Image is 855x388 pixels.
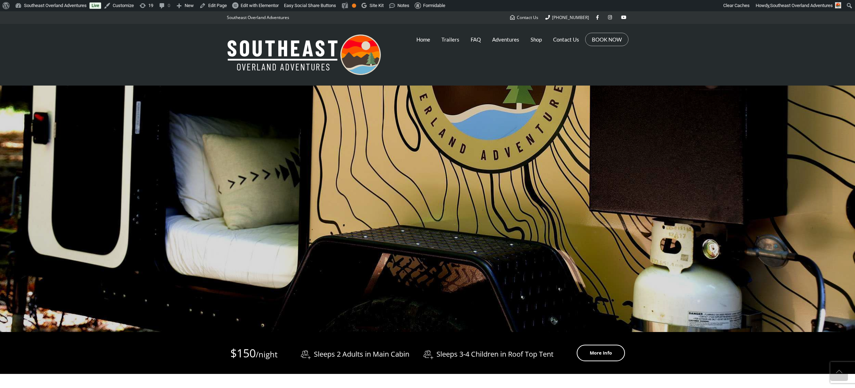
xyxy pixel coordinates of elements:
[314,349,409,359] span: Sleeps 2 Adults in Main Cabin
[471,31,481,48] a: FAQ
[517,14,538,20] span: Contact Us
[531,31,542,48] a: Shop
[553,31,579,48] a: Contact Us
[577,345,625,361] a: More Info
[510,14,538,20] a: Contact Us
[89,2,101,9] a: Live
[352,4,356,8] div: OK
[227,13,289,22] p: Southeast Overland Adventures
[227,35,381,75] img: Southeast Overland Adventures
[241,3,279,8] span: Edit with Elementor
[492,31,519,48] a: Adventures
[552,14,589,20] span: [PHONE_NUMBER]
[256,349,278,359] span: /night
[441,31,459,48] a: Trailers
[370,3,384,8] span: Site Kit
[592,36,622,43] a: BOOK NOW
[436,349,553,359] span: Sleeps 3-4 Children in Roof Top Tent
[545,14,589,20] a: [PHONE_NUMBER]
[770,3,833,8] span: Southeast Overland Adventures
[230,345,278,361] div: $150
[416,31,430,48] a: Home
